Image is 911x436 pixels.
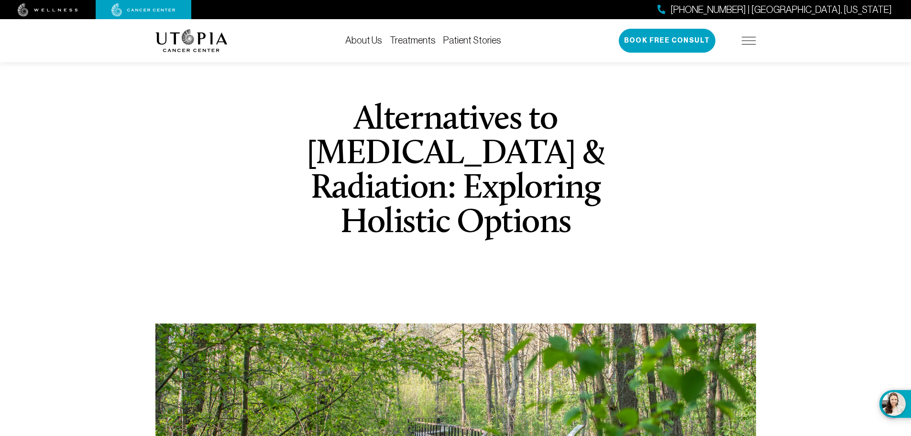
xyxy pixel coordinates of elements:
img: icon-hamburger [742,37,756,45]
span: [PHONE_NUMBER] | [GEOGRAPHIC_DATA], [US_STATE] [670,3,892,17]
a: [PHONE_NUMBER] | [GEOGRAPHIC_DATA], [US_STATE] [658,3,892,17]
a: Patient Stories [443,35,501,45]
img: cancer center [111,3,176,17]
img: wellness [18,3,78,17]
h1: Alternatives to [MEDICAL_DATA] & Radiation: Exploring Holistic Options [265,103,646,241]
img: logo [155,29,228,52]
button: Book Free Consult [619,29,715,53]
a: Treatments [390,35,436,45]
a: About Us [345,35,382,45]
